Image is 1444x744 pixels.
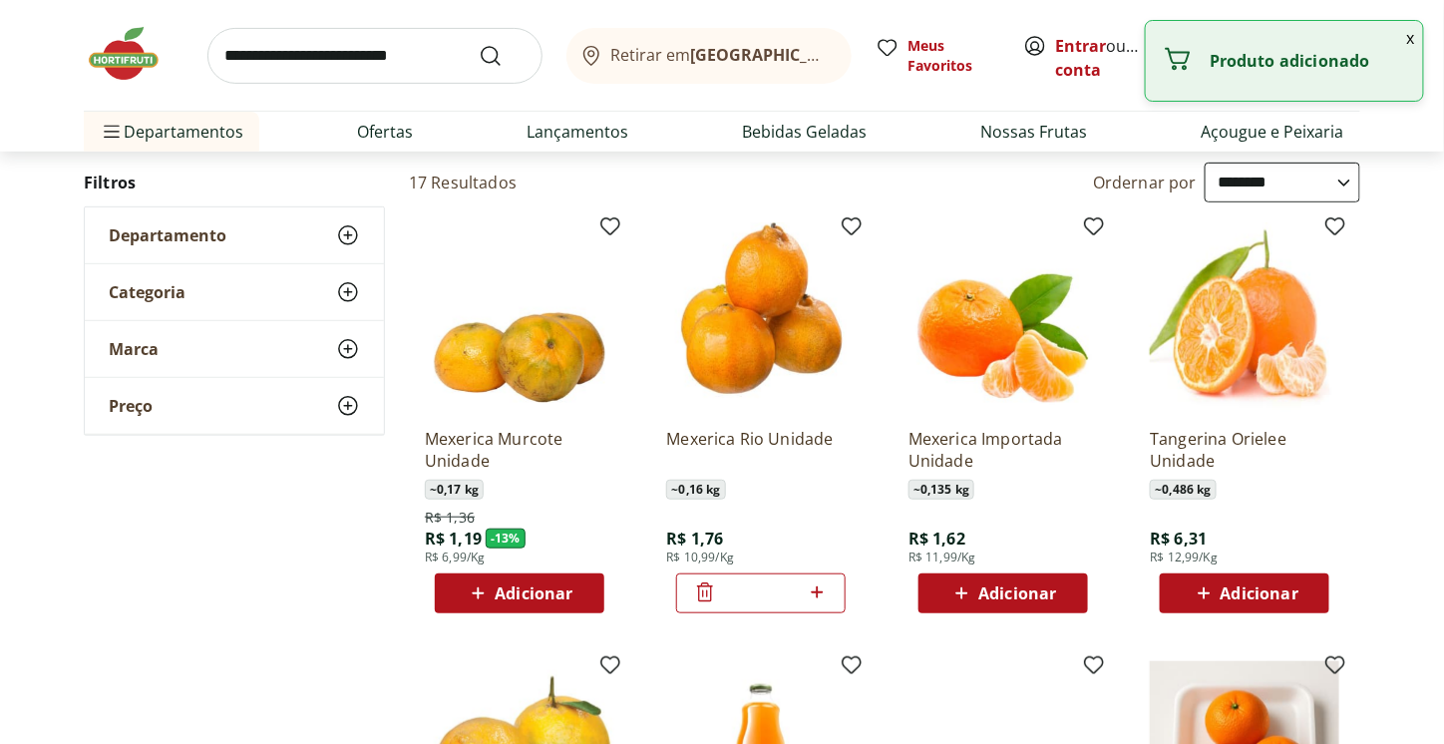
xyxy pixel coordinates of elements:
[1055,34,1144,82] span: ou
[357,120,413,144] a: Ofertas
[908,222,1098,412] img: Mexerica Importada Unidade
[100,108,243,156] span: Departamentos
[1150,222,1339,412] img: Tangerina Orielee Unidade
[1150,480,1216,500] span: ~ 0,486 kg
[486,529,526,549] span: - 13 %
[435,573,604,613] button: Adicionar
[425,528,482,550] span: R$ 1,19
[908,480,974,500] span: ~ 0,135 kg
[109,282,185,302] span: Categoria
[1160,573,1329,613] button: Adicionar
[908,550,976,565] span: R$ 11,99/Kg
[743,120,868,144] a: Bebidas Geladas
[425,428,614,472] a: Mexerica Murcote Unidade
[1150,550,1218,565] span: R$ 12,99/Kg
[1202,120,1344,144] a: Açougue e Peixaria
[691,44,1027,66] b: [GEOGRAPHIC_DATA]/[GEOGRAPHIC_DATA]
[1399,21,1423,55] button: Fechar notificação
[908,528,965,550] span: R$ 1,62
[84,163,385,202] h2: Filtros
[908,428,1098,472] a: Mexerica Importada Unidade
[907,36,999,76] span: Meus Favoritos
[85,207,384,263] button: Departamento
[85,264,384,320] button: Categoria
[479,44,527,68] button: Submit Search
[666,528,723,550] span: R$ 1,76
[495,585,572,601] span: Adicionar
[527,120,628,144] a: Lançamentos
[425,550,486,565] span: R$ 6,99/Kg
[207,28,542,84] input: search
[84,24,183,84] img: Hortifruti
[918,573,1088,613] button: Adicionar
[666,222,856,412] img: Mexerica Rio Unidade
[1055,35,1165,81] a: Criar conta
[109,339,159,359] span: Marca
[425,480,484,500] span: ~ 0,17 kg
[666,428,856,472] a: Mexerica Rio Unidade
[876,36,999,76] a: Meus Favoritos
[566,28,852,84] button: Retirar em[GEOGRAPHIC_DATA]/[GEOGRAPHIC_DATA]
[109,396,153,416] span: Preço
[85,321,384,377] button: Marca
[109,225,226,245] span: Departamento
[1093,172,1197,193] label: Ordernar por
[978,585,1056,601] span: Adicionar
[100,108,124,156] button: Menu
[611,46,832,64] span: Retirar em
[1055,35,1106,57] a: Entrar
[85,378,384,434] button: Preço
[981,120,1088,144] a: Nossas Frutas
[425,508,475,528] span: R$ 1,36
[409,172,517,193] h2: 17 Resultados
[1221,585,1298,601] span: Adicionar
[425,222,614,412] img: Mexerica Murcote Unidade
[666,550,734,565] span: R$ 10,99/Kg
[1150,528,1207,550] span: R$ 6,31
[1150,428,1339,472] a: Tangerina Orielee Unidade
[666,480,725,500] span: ~ 0,16 kg
[1210,51,1407,71] p: Produto adicionado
